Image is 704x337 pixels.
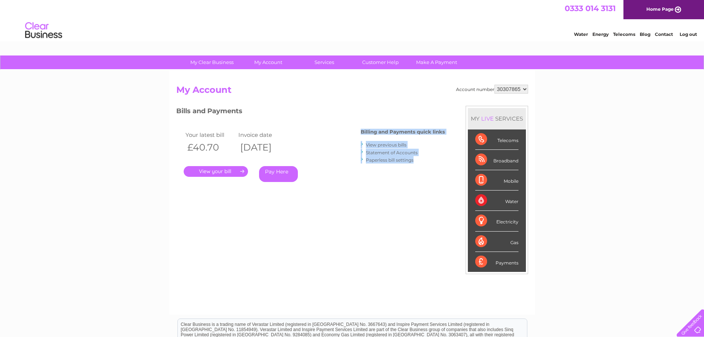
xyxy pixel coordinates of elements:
[475,150,518,170] div: Broadband
[237,130,290,140] td: Invoice date
[184,166,248,177] a: .
[176,85,528,99] h2: My Account
[178,4,527,36] div: Clear Business is a trading name of Verastar Limited (registered in [GEOGRAPHIC_DATA] No. 3667643...
[475,129,518,150] div: Telecoms
[475,232,518,252] div: Gas
[592,31,609,37] a: Energy
[176,106,445,119] h3: Bills and Payments
[475,211,518,231] div: Electricity
[613,31,635,37] a: Telecoms
[366,150,418,155] a: Statement of Accounts
[406,55,467,69] a: Make A Payment
[366,157,414,163] a: Paperless bill settings
[475,191,518,211] div: Water
[237,140,290,155] th: [DATE]
[181,55,242,69] a: My Clear Business
[350,55,411,69] a: Customer Help
[361,129,445,135] h4: Billing and Payments quick links
[366,142,407,148] a: View previous bills
[259,166,298,182] a: Pay Here
[184,130,237,140] td: Your latest bill
[574,31,588,37] a: Water
[294,55,355,69] a: Services
[25,19,62,42] img: logo.png
[468,108,526,129] div: MY SERVICES
[480,115,495,122] div: LIVE
[456,85,528,94] div: Account number
[680,31,697,37] a: Log out
[238,55,299,69] a: My Account
[640,31,650,37] a: Blog
[184,140,237,155] th: £40.70
[475,252,518,272] div: Payments
[475,170,518,191] div: Mobile
[655,31,673,37] a: Contact
[565,4,616,13] a: 0333 014 3131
